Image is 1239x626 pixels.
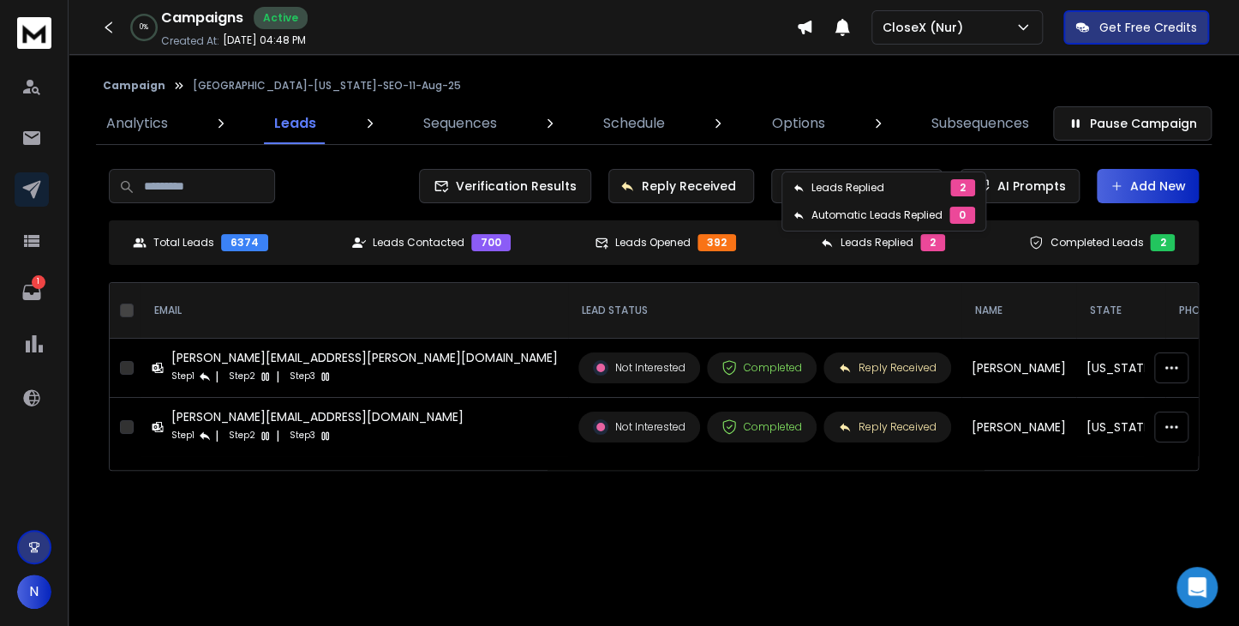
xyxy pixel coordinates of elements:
p: [DATE] 04:48 PM [223,33,306,47]
div: Not Interested [593,419,685,435]
p: Step 2 [229,368,255,385]
p: Step 3 [290,427,315,444]
p: Leads Replied [841,236,913,250]
div: Reply Received [838,420,937,434]
span: AI Prompts [990,178,1065,195]
p: 0 % [140,22,148,33]
button: Pause Campaign [1053,106,1212,141]
div: 2 [950,179,975,196]
a: 1 [15,275,49,310]
div: 0 [949,207,975,224]
p: | [215,427,218,444]
p: Completed Leads [1050,236,1143,250]
p: Subsequences [931,113,1029,134]
div: Completed [721,360,802,376]
a: Leads [264,103,326,144]
p: Options [772,113,825,134]
button: Verification Results [419,169,591,203]
div: Reply Received [838,361,937,375]
p: Automatic Leads Replied [811,208,943,222]
button: Get Free Credits [1063,10,1209,45]
th: EMAIL [141,283,568,339]
div: 2 [920,234,945,251]
p: Step 1 [171,368,195,385]
p: [GEOGRAPHIC_DATA]-[US_STATE]-SEO-11-Aug-25 [193,79,461,93]
button: N [17,575,51,609]
p: Sequences [423,113,497,134]
td: [PERSON_NAME] [961,339,1076,398]
div: 2 [1150,234,1175,251]
a: Sequences [413,103,507,144]
th: LEAD STATUS [568,283,961,339]
span: Verification Results [449,178,577,195]
div: 392 [697,234,736,251]
td: [PERSON_NAME] [961,398,1076,457]
a: Subsequences [921,103,1039,144]
p: Step 1 [171,427,195,444]
p: Total Leads [153,236,214,250]
p: | [276,427,279,444]
div: Not Interested [593,360,685,376]
div: Domain Overview [65,101,153,112]
div: Keywords by Traffic [189,101,289,112]
img: logo_orange.svg [27,27,41,41]
td: [US_STATE] [1076,339,1165,398]
p: Reply Received [642,178,736,195]
th: State [1076,283,1165,339]
p: Leads Replied [811,181,884,195]
div: 6374 [221,234,268,251]
p: Leads Contacted [373,236,464,250]
div: [PERSON_NAME][EMAIL_ADDRESS][PERSON_NAME][DOMAIN_NAME] [171,349,558,366]
p: 1 [32,275,45,289]
button: Add New [1097,169,1199,203]
p: Schedule [603,113,665,134]
div: 700 [471,234,511,251]
button: AI Prompts [960,169,1080,203]
h1: Campaigns [161,8,243,28]
p: | [215,368,218,385]
button: Campaign [103,79,165,93]
th: NAME [961,283,1076,339]
p: | [276,368,279,385]
img: logo [17,17,51,49]
p: CloseX (Nur) [883,19,970,36]
img: tab_keywords_by_traffic_grey.svg [171,99,184,113]
p: Leads [274,113,316,134]
img: website_grey.svg [27,45,41,58]
p: Analytics [106,113,168,134]
div: [PERSON_NAME][EMAIL_ADDRESS][DOMAIN_NAME] [171,408,464,425]
a: Schedule [593,103,675,144]
p: Step 3 [290,368,315,385]
p: Get Free Credits [1099,19,1197,36]
div: v 4.0.22 [48,27,84,41]
p: Leads Opened [615,236,691,250]
p: Step 2 [229,427,255,444]
div: Active [254,7,308,29]
td: [US_STATE] [1076,398,1165,457]
a: Analytics [96,103,178,144]
p: Created At: [161,34,219,48]
a: Options [762,103,835,144]
div: Open Intercom Messenger [1176,567,1218,608]
img: tab_domain_overview_orange.svg [46,99,60,113]
div: Domain: [URL] [45,45,122,58]
div: Completed [721,419,802,435]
